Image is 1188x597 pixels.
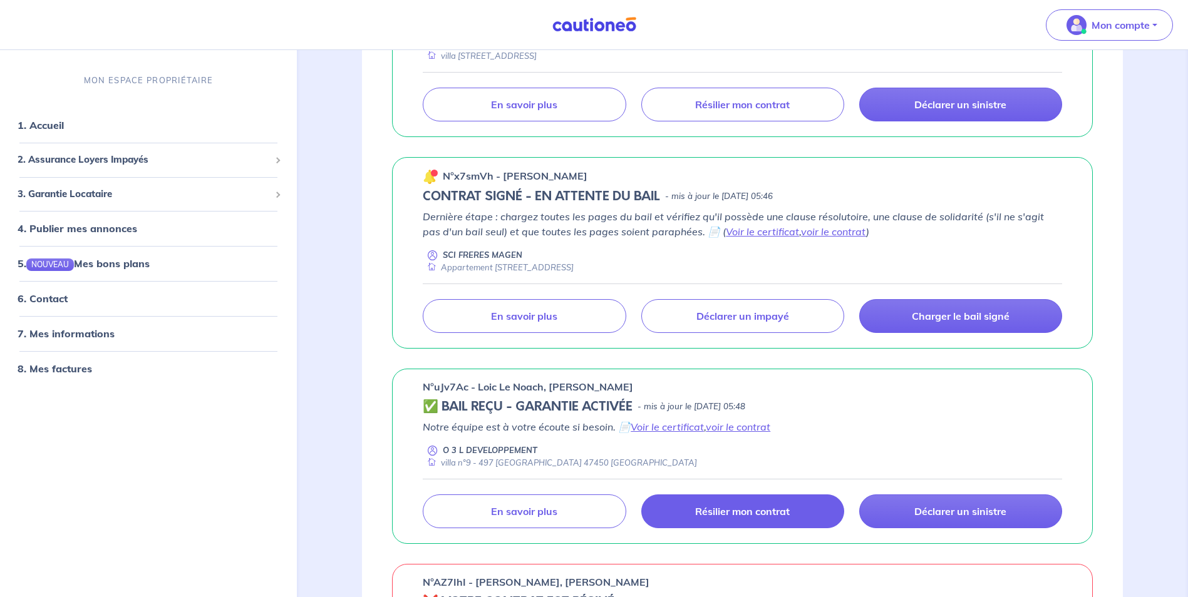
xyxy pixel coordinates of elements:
p: n°AZ7IhI - [PERSON_NAME], [PERSON_NAME] [423,574,649,589]
a: En savoir plus [423,88,626,121]
p: O 3 L DEVELOPPEMENT [443,444,537,456]
div: 6. Contact [5,287,292,312]
p: Résilier mon contrat [695,98,790,111]
p: MON ESPACE PROPRIÉTAIRE [84,74,213,86]
span: 2. Assurance Loyers Impayés [18,153,270,168]
button: illu_account_valid_menu.svgMon compte [1046,9,1173,41]
div: 4. Publier mes annonces [5,217,292,242]
div: 7. Mes informations [5,322,292,347]
a: 1. Accueil [18,120,64,132]
a: voir le contrat [706,421,770,433]
a: Déclarer un sinistre [859,88,1062,121]
a: Déclarer un sinistre [859,494,1062,528]
p: Déclarer un sinistre [914,98,1006,111]
div: state: CONTRACT-SIGNED, Context: NEW,CHOOSE-CERTIFICATE,ALONE,LESSOR-DOCUMENTS [423,189,1062,204]
div: 2. Assurance Loyers Impayés [5,148,292,173]
p: Dernière étape : chargez toutes les pages du bail et vérifiez qu'il possède une clause résolutoir... [423,209,1062,239]
p: n°uJv7Ac - Loic Le Noach, [PERSON_NAME] [423,379,633,394]
h5: CONTRAT SIGNÉ - EN ATTENTE DU BAIL [423,189,660,204]
a: Résilier mon contrat [641,88,844,121]
a: En savoir plus [423,299,626,333]
div: 8. Mes factures [5,357,292,382]
h5: ✅ BAIL REÇU - GARANTIE ACTIVÉE [423,399,633,414]
p: Mon compte [1092,18,1150,33]
a: 4. Publier mes annonces [18,223,137,235]
img: illu_account_valid_menu.svg [1067,15,1087,35]
div: Appartement [STREET_ADDRESS] [423,262,574,273]
p: Résilier mon contrat [695,505,790,518]
a: 5.NOUVEAUMes bons plans [18,258,150,270]
a: Résilier mon contrat [641,494,844,528]
img: Cautioneo [547,17,641,33]
p: - mis à jour le [DATE] 05:46 [665,190,773,203]
a: 7. Mes informations [18,328,115,340]
div: 3. Garantie Locataire [5,182,292,207]
p: n°x7smVh - [PERSON_NAME] [443,168,587,183]
div: villa [STREET_ADDRESS] [423,50,537,62]
div: villa n°9 - 497 [GEOGRAPHIC_DATA] 47450 [GEOGRAPHIC_DATA] [423,457,697,469]
p: SCI FRERES MAGEN [443,249,522,261]
p: En savoir plus [491,505,557,518]
div: 5.NOUVEAUMes bons plans [5,252,292,277]
p: - mis à jour le [DATE] 05:48 [638,401,745,413]
div: 1. Accueil [5,113,292,138]
img: 🔔 [423,169,438,184]
a: 6. Contact [18,293,68,305]
p: Notre équipe est à votre écoute si besoin. 📄 , [423,419,1062,434]
p: Charger le bail signé [912,310,1010,322]
a: Voir le certificat [631,421,704,433]
a: Déclarer un impayé [641,299,844,333]
span: 3. Garantie Locataire [18,187,270,202]
a: 8. Mes factures [18,363,92,375]
a: Charger le bail signé [859,299,1062,333]
p: En savoir plus [491,310,557,322]
p: En savoir plus [491,98,557,111]
div: state: CONTRACT-VALIDATED, Context: NEW,MAYBE-CERTIFICATE,RELATIONSHIP,LESSOR-DOCUMENTS [423,399,1062,414]
p: Déclarer un sinistre [914,505,1006,518]
a: Voir le certificat [726,225,799,238]
p: Déclarer un impayé [696,310,789,322]
a: voir le contrat [801,225,866,238]
a: En savoir plus [423,494,626,528]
